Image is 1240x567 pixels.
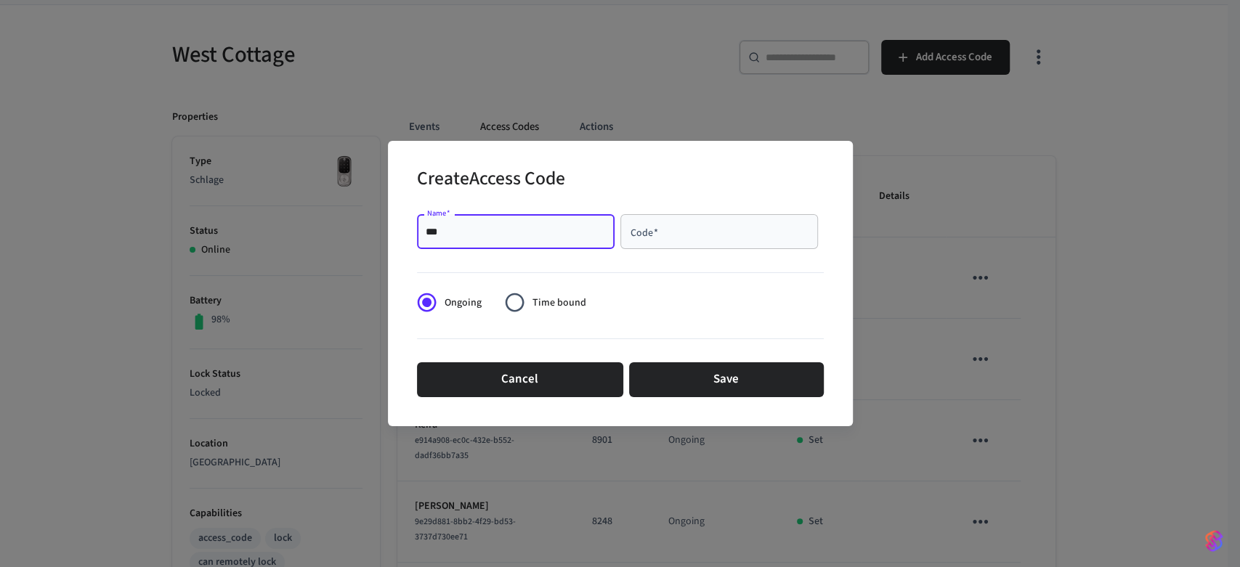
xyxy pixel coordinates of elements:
[427,208,450,219] label: Name
[1205,529,1223,552] img: SeamLogoGradient.69752ec5.svg
[417,362,623,397] button: Cancel
[629,362,824,397] button: Save
[445,295,482,311] span: Ongoing
[532,295,586,311] span: Time bound
[417,158,565,203] h2: Create Access Code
